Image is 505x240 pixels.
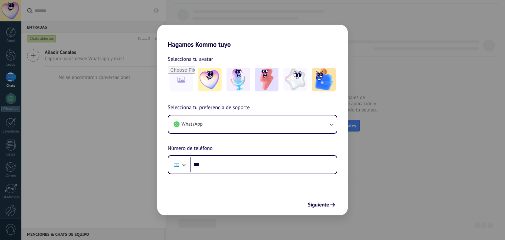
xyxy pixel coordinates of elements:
[168,115,337,133] button: WhatsApp
[168,144,213,153] span: Número de teléfono
[255,68,278,91] img: -3.jpeg
[198,68,222,91] img: -1.jpeg
[312,68,336,91] img: -5.jpeg
[181,121,203,128] span: WhatsApp
[157,25,348,48] h2: Hagamos Kommo tuyo
[227,68,250,91] img: -2.jpeg
[308,203,329,207] span: Siguiente
[168,104,250,112] span: Selecciona tu preferencia de soporte
[305,199,338,210] button: Siguiente
[283,68,307,91] img: -4.jpeg
[170,158,183,172] div: Argentina: + 54
[168,55,213,63] span: Selecciona tu avatar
